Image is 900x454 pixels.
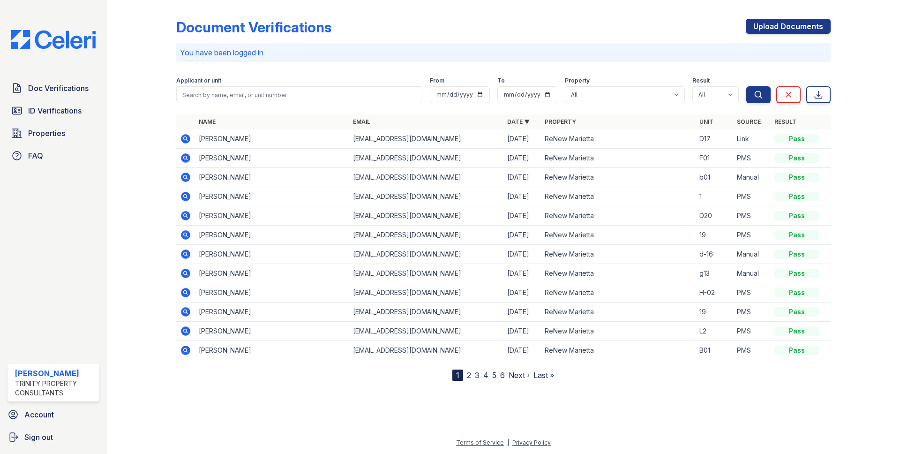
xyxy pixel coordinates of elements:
[195,187,349,206] td: [PERSON_NAME]
[7,79,99,98] a: Doc Verifications
[349,149,503,168] td: [EMAIL_ADDRESS][DOMAIN_NAME]
[475,371,480,380] a: 3
[774,307,819,317] div: Pass
[349,129,503,149] td: [EMAIL_ADDRESS][DOMAIN_NAME]
[774,250,819,259] div: Pass
[541,283,695,303] td: ReNew Marietta
[774,230,819,240] div: Pass
[541,322,695,341] td: ReNew Marietta
[353,118,370,125] a: Email
[733,226,771,245] td: PMS
[512,439,551,446] a: Privacy Policy
[349,206,503,226] td: [EMAIL_ADDRESS][DOMAIN_NAME]
[195,226,349,245] td: [PERSON_NAME]
[541,149,695,168] td: ReNew Marietta
[7,101,99,120] a: ID Verifications
[349,245,503,264] td: [EMAIL_ADDRESS][DOMAIN_NAME]
[349,341,503,360] td: [EMAIL_ADDRESS][DOMAIN_NAME]
[774,346,819,355] div: Pass
[545,118,576,125] a: Property
[774,269,819,278] div: Pass
[349,168,503,187] td: [EMAIL_ADDRESS][DOMAIN_NAME]
[195,341,349,360] td: [PERSON_NAME]
[774,134,819,144] div: Pass
[7,124,99,143] a: Properties
[195,264,349,283] td: [PERSON_NAME]
[696,322,733,341] td: L2
[541,187,695,206] td: ReNew Marietta
[696,341,733,360] td: B01
[503,168,541,187] td: [DATE]
[195,129,349,149] td: [PERSON_NAME]
[696,129,733,149] td: D17
[195,303,349,322] td: [PERSON_NAME]
[503,226,541,245] td: [DATE]
[733,303,771,322] td: PMS
[4,30,103,49] img: CE_Logo_Blue-a8612792a0a2168367f1c8372b55b34899dd931a85d93a1a3d3e32e68fde9ad4.png
[696,187,733,206] td: 1
[28,105,82,116] span: ID Verifications
[541,206,695,226] td: ReNew Marietta
[430,77,444,84] label: From
[195,149,349,168] td: [PERSON_NAME]
[541,303,695,322] td: ReNew Marietta
[774,288,819,297] div: Pass
[176,77,221,84] label: Applicant or unit
[696,206,733,226] td: D20
[774,326,819,336] div: Pass
[541,341,695,360] td: ReNew Marietta
[7,146,99,165] a: FAQ
[696,226,733,245] td: 19
[15,368,96,379] div: [PERSON_NAME]
[509,371,530,380] a: Next ›
[733,283,771,303] td: PMS
[507,118,530,125] a: Date ▼
[456,439,504,446] a: Terms of Service
[195,206,349,226] td: [PERSON_NAME]
[195,283,349,303] td: [PERSON_NAME]
[452,370,463,381] div: 1
[774,192,819,201] div: Pass
[774,211,819,220] div: Pass
[195,322,349,341] td: [PERSON_NAME]
[24,431,53,443] span: Sign out
[733,322,771,341] td: PMS
[349,322,503,341] td: [EMAIL_ADDRESS][DOMAIN_NAME]
[497,77,505,84] label: To
[467,371,471,380] a: 2
[565,77,590,84] label: Property
[195,168,349,187] td: [PERSON_NAME]
[696,264,733,283] td: g13
[733,168,771,187] td: Manual
[349,264,503,283] td: [EMAIL_ADDRESS][DOMAIN_NAME]
[733,264,771,283] td: Manual
[4,428,103,446] a: Sign out
[541,245,695,264] td: ReNew Marietta
[541,129,695,149] td: ReNew Marietta
[492,371,496,380] a: 5
[503,149,541,168] td: [DATE]
[699,118,713,125] a: Unit
[4,405,103,424] a: Account
[774,173,819,182] div: Pass
[24,409,54,420] span: Account
[774,153,819,163] div: Pass
[733,341,771,360] td: PMS
[349,303,503,322] td: [EMAIL_ADDRESS][DOMAIN_NAME]
[733,206,771,226] td: PMS
[503,283,541,303] td: [DATE]
[503,322,541,341] td: [DATE]
[15,379,96,398] div: Trinity Property Consultants
[503,187,541,206] td: [DATE]
[733,129,771,149] td: Link
[349,283,503,303] td: [EMAIL_ADDRESS][DOMAIN_NAME]
[733,149,771,168] td: PMS
[199,118,216,125] a: Name
[507,439,509,446] div: |
[503,206,541,226] td: [DATE]
[28,150,43,161] span: FAQ
[28,83,89,94] span: Doc Verifications
[500,371,505,380] a: 6
[503,264,541,283] td: [DATE]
